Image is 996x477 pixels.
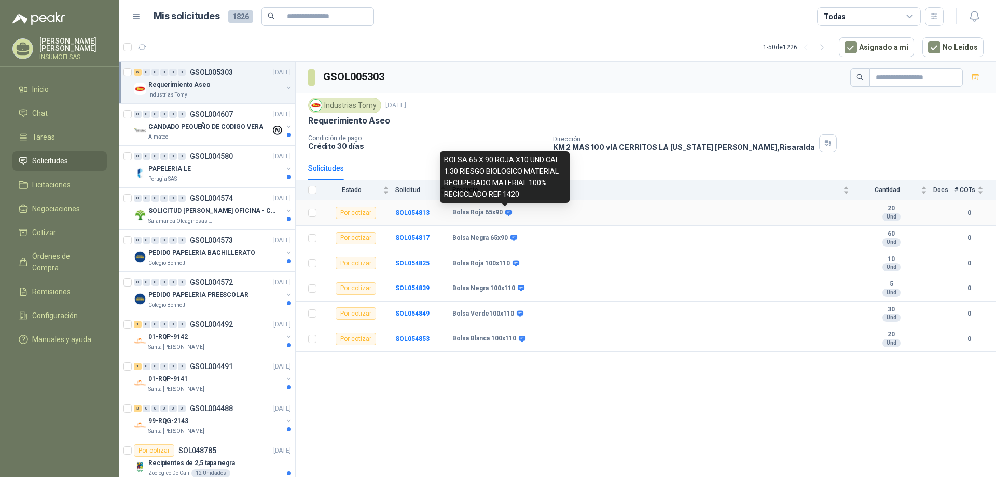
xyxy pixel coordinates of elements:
b: SOL054825 [395,260,430,267]
b: 0 [955,233,984,243]
div: 0 [151,195,159,202]
a: SOL054839 [395,284,430,292]
b: 30 [855,306,927,314]
h1: Mis solicitudes [154,9,220,24]
a: 0 0 0 0 0 0 GSOL004607[DATE] Company LogoCANDADO PEQUEÑO DE CODIGO VERAAlmatec [134,108,293,141]
div: 1 [134,321,142,328]
p: Santa [PERSON_NAME] [148,427,204,435]
p: 01-RQP-9142 [148,332,188,342]
b: Bolsa Negra 65x90 [452,234,508,242]
div: 0 [134,279,142,286]
a: 1 0 0 0 0 0 GSOL004492[DATE] Company Logo01-RQP-9142Santa [PERSON_NAME] [134,318,293,351]
div: 0 [169,279,177,286]
p: KM 2 MAS 100 vIA CERRITOS LA [US_STATE] [PERSON_NAME] , Risaralda [553,143,815,152]
p: CANDADO PEQUEÑO DE CODIGO VERA [148,122,263,132]
p: PEDIDO PAPELERIA PREESCOLAR [148,290,248,300]
th: Estado [323,180,395,200]
div: 6 [134,69,142,76]
p: GSOL004492 [190,321,233,328]
p: [DATE] [273,446,291,456]
div: 0 [169,363,177,370]
p: Santa [PERSON_NAME] [148,343,204,351]
div: Por cotizar [336,307,376,320]
div: 0 [160,279,168,286]
div: Und [882,289,901,297]
div: 0 [134,237,142,244]
b: 60 [855,230,927,238]
div: Todas [824,11,846,22]
span: Manuales y ayuda [32,334,91,345]
div: 0 [169,237,177,244]
div: Und [882,314,901,322]
a: 0 0 0 0 0 0 GSOL004574[DATE] Company LogoSOLICITUD [PERSON_NAME] OFICINA - CALISalamanca Oleagino... [134,192,293,225]
p: Almatec [148,133,168,141]
div: 0 [169,69,177,76]
div: 0 [143,321,150,328]
p: Recipientes de 2,5 tapa negra [148,458,235,468]
a: Licitaciones [12,175,107,195]
a: Solicitudes [12,151,107,171]
div: Por cotizar [336,232,376,244]
div: 0 [169,111,177,118]
b: Bolsa Roja 65x90 [452,209,503,217]
div: Und [882,238,901,247]
div: 0 [160,69,168,76]
p: Condición de pago [308,134,545,142]
img: Company Logo [134,209,146,221]
p: Salamanca Oleaginosas SAS [148,217,214,225]
div: 3 [134,405,142,412]
div: 0 [151,153,159,160]
button: No Leídos [922,37,984,57]
a: Manuales y ayuda [12,330,107,349]
span: Negociaciones [32,203,80,214]
span: search [856,74,864,81]
b: 5 [855,280,927,289]
img: Company Logo [134,293,146,305]
h3: GSOL005303 [323,69,386,85]
b: 20 [855,331,927,339]
p: Colegio Bennett [148,301,185,309]
a: Órdenes de Compra [12,247,107,278]
th: # COTs [955,180,996,200]
div: Por cotizar [336,282,376,295]
img: Company Logo [134,125,146,137]
div: 0 [169,153,177,160]
p: Dirección [553,135,815,143]
p: GSOL004491 [190,363,233,370]
div: 0 [160,363,168,370]
b: 0 [955,334,984,344]
div: Industrias Tomy [308,98,381,113]
img: Company Logo [134,419,146,431]
span: Producto [452,186,841,194]
a: Remisiones [12,282,107,302]
p: [PERSON_NAME] [PERSON_NAME] [39,37,107,52]
div: BOLSA 65 X 90 ROJA X10 UND CAL 1.30 RIESGO BIOLOGICO MATERIAL RECUPERADO MATERIAL 100% RECICCLADO... [440,151,570,203]
p: GSOL004607 [190,111,233,118]
p: [DATE] [273,236,291,246]
p: [DATE] [273,404,291,414]
span: Órdenes de Compra [32,251,97,274]
p: [DATE] [273,320,291,330]
p: Perugia SAS [148,175,177,183]
span: Solicitudes [32,155,68,167]
p: PAPELERIA LE [148,164,191,174]
div: 0 [151,405,159,412]
div: 0 [151,237,159,244]
b: 0 [955,208,984,218]
p: Crédito 30 días [308,142,545,151]
p: Santa [PERSON_NAME] [148,385,204,393]
a: SOL054849 [395,310,430,317]
b: 0 [955,258,984,268]
th: Docs [933,180,955,200]
div: 0 [143,69,150,76]
p: GSOL004580 [190,153,233,160]
span: Cotizar [32,227,56,238]
th: Solicitud [395,180,452,200]
div: Und [882,263,901,271]
span: # COTs [955,186,975,194]
p: GSOL004573 [190,237,233,244]
b: 10 [855,255,927,264]
p: [DATE] [273,362,291,372]
img: Company Logo [310,100,322,111]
